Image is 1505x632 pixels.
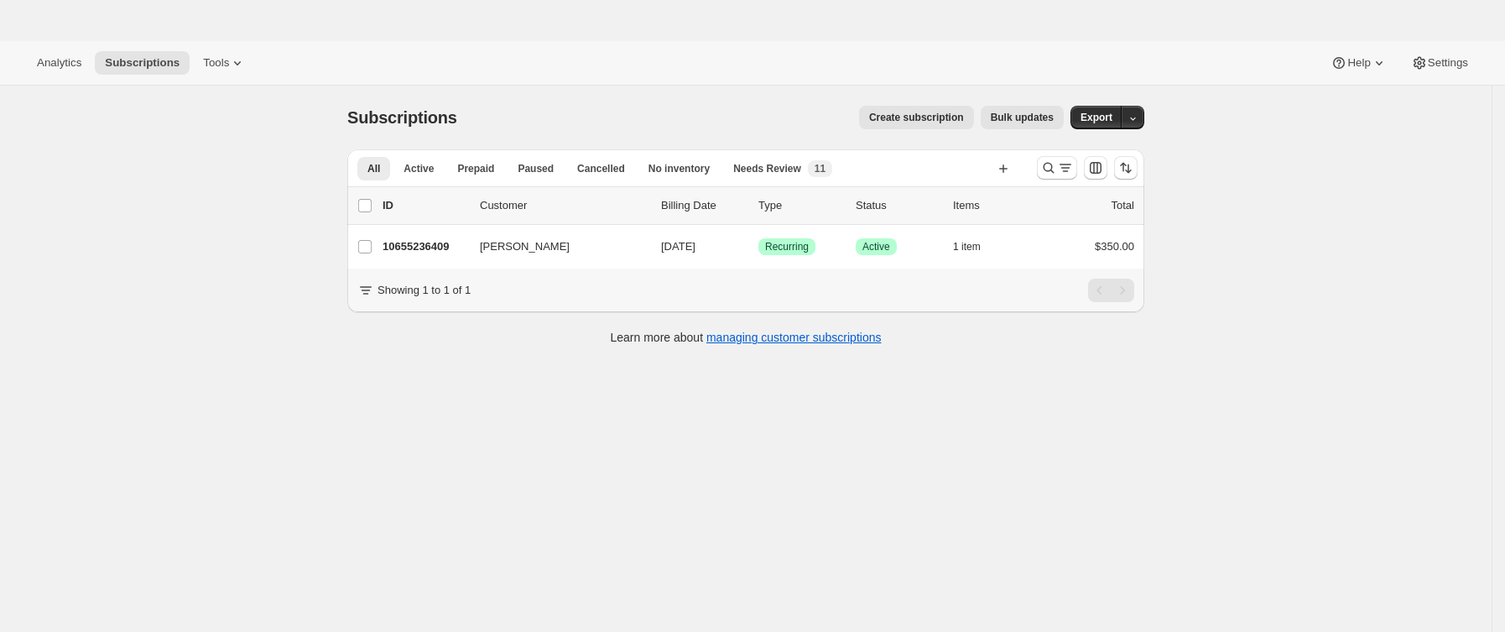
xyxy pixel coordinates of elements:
button: Create subscription [859,106,974,129]
button: Ordenar los resultados [1114,156,1138,180]
button: Subscriptions [95,51,190,75]
p: Billing Date [661,197,745,214]
span: No inventory [648,162,710,175]
span: Analytics [37,56,81,70]
button: Analytics [27,51,91,75]
span: Settings [1428,56,1468,70]
p: Status [856,197,940,214]
p: ID [383,197,466,214]
span: All [367,162,380,175]
button: [PERSON_NAME] [470,233,638,260]
span: Tools [203,56,229,70]
p: 10655236409 [383,238,466,255]
button: Help [1320,51,1397,75]
span: [DATE] [661,240,695,253]
span: [PERSON_NAME] [480,238,570,255]
span: Export [1081,111,1112,124]
span: Bulk updates [991,111,1054,124]
button: Settings [1401,51,1478,75]
button: Personalizar el orden y la visibilidad de las columnas de la tabla [1084,156,1107,180]
span: Subscriptions [347,108,457,127]
p: Total [1112,197,1134,214]
span: Subscriptions [105,56,180,70]
button: Crear vista nueva [990,157,1017,180]
button: 1 item [953,235,999,259]
div: Type [758,197,842,214]
button: Bulk updates [981,106,1064,129]
span: Needs Review [733,162,801,175]
span: 1 item [953,240,981,253]
span: Recurring [765,240,809,253]
div: 10655236409[PERSON_NAME][DATE]LogradoRecurringLogradoActive1 item$350.00 [383,235,1134,259]
button: Buscar y filtrar resultados [1037,156,1077,180]
span: Active [862,240,890,253]
p: Showing 1 to 1 of 1 [378,282,471,299]
span: $350.00 [1095,240,1134,253]
span: 11 [815,162,825,175]
iframe: Intercom live chat [1448,558,1488,598]
div: IDCustomerBilling DateTypeStatusItemsTotal [383,197,1134,214]
span: Cancelled [577,162,625,175]
span: Prepaid [457,162,494,175]
span: Paused [518,162,554,175]
button: Export [1070,106,1122,129]
span: Help [1347,56,1370,70]
p: Customer [480,197,648,214]
a: managing customer subscriptions [706,331,882,344]
p: Learn more about [611,329,882,346]
div: Items [953,197,1037,214]
span: Create subscription [869,111,964,124]
span: Active [404,162,434,175]
nav: Paginación [1088,279,1134,302]
button: Tools [193,51,256,75]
